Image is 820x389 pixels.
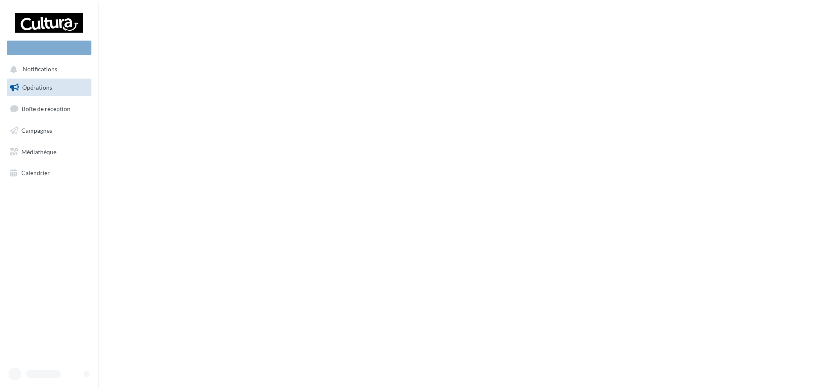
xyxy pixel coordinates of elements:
span: Notifications [23,66,57,73]
span: Médiathèque [21,148,56,155]
span: Calendrier [21,169,50,176]
span: Campagnes [21,127,52,134]
a: Boîte de réception [5,99,93,118]
span: Boîte de réception [22,105,70,112]
a: Opérations [5,79,93,97]
a: Médiathèque [5,143,93,161]
span: Opérations [22,84,52,91]
div: Nouvelle campagne [7,41,91,55]
a: Campagnes [5,122,93,140]
a: Calendrier [5,164,93,182]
